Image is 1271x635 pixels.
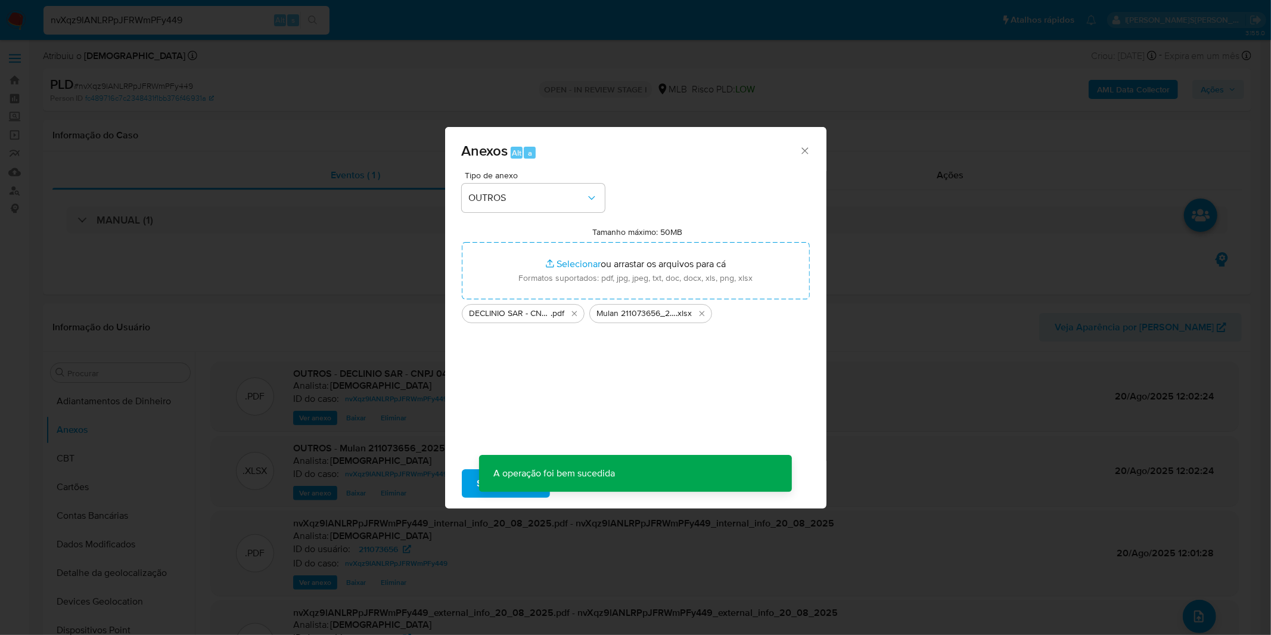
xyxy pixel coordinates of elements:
[462,469,550,498] button: Subir arquivo
[470,308,551,320] span: DECLINIO SAR - CNPJ 04111338000171 - [PERSON_NAME] [PERSON_NAME] SUZANO
[528,147,532,159] span: a
[469,192,586,204] span: OUTROS
[477,470,534,497] span: Subir arquivo
[570,470,609,497] span: Cancelar
[465,171,608,179] span: Tipo de anexo
[479,455,629,492] p: A operação foi bem sucedida
[462,140,508,161] span: Anexos
[551,308,565,320] span: .pdf
[799,145,810,156] button: Fechar
[462,184,605,212] button: OUTROS
[512,147,521,159] span: Alt
[462,299,810,323] ul: Arquivos selecionados
[695,306,709,321] button: Excluir Mulan 211073656_2025_08_18_09_32_57.xlsx
[567,306,582,321] button: Excluir DECLINIO SAR - CNPJ 04111338000171 - ANDERSON FERNANDES STECCHI SUZANO.pdf
[592,227,682,237] label: Tamanho máximo: 50MB
[676,308,692,320] span: .xlsx
[597,308,676,320] span: Mulan 211073656_2025_08_18_09_32_57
